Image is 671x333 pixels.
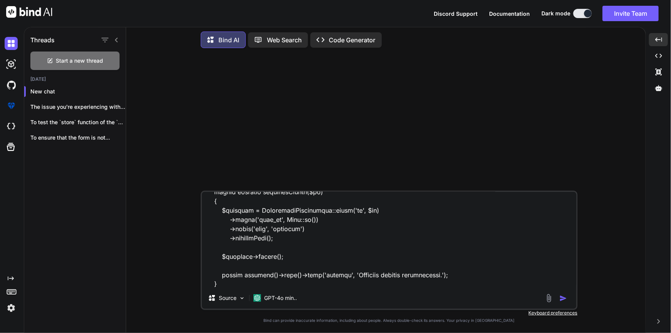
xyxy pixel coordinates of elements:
[30,88,126,95] p: New chat
[5,99,18,112] img: premium
[218,35,239,45] p: Bind AI
[5,120,18,133] img: cloudideIcon
[5,78,18,92] img: githubDark
[201,318,578,323] p: Bind can provide inaccurate information, including about people. Always double-check its answers....
[30,118,126,126] p: To test the `store` function of the `Pai...
[5,301,18,315] img: settings
[6,6,52,18] img: Bind AI
[603,6,659,21] button: Invite Team
[267,35,302,45] p: Web Search
[5,37,18,50] img: darkChat
[24,76,126,82] h2: [DATE]
[30,134,126,142] p: To ensure that the form is not...
[253,294,261,302] img: GPT-4o mini
[544,294,553,303] img: attachment
[329,35,376,45] p: Code Generator
[489,10,530,18] button: Documentation
[489,10,530,17] span: Documentation
[541,10,570,17] span: Dark mode
[201,310,578,316] p: Keyboard preferences
[5,58,18,71] img: darkAi-studio
[30,35,55,45] h1: Threads
[202,192,576,287] textarea: // Lore ips dolorsita consec adipisci elitseddOeiu() { $temporinc = UtlaboreetDoloremagna::aliqu(...
[219,294,236,302] p: Source
[239,295,245,301] img: Pick Models
[559,295,567,302] img: icon
[434,10,478,17] span: Discord Support
[434,10,478,18] button: Discord Support
[30,103,126,111] p: The issue you're experiencing with the b...
[264,294,297,302] p: GPT-4o min..
[56,57,103,65] span: Start a new thread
